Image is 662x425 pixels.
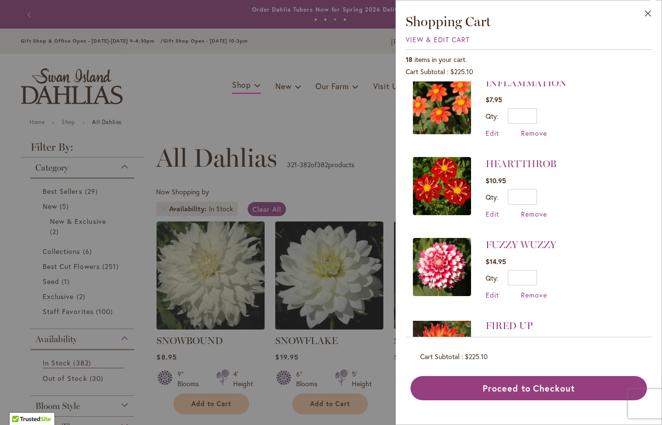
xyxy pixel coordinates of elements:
span: New [275,81,291,91]
span: 18 [406,55,412,64]
a: Edit [486,209,499,219]
a: FUZZY WUZZY [486,239,556,251]
a: INFLAMMATION [413,76,471,138]
span: $10.95 [486,176,506,185]
img: FUZZY WUZZY [413,238,471,296]
a: FIRED UP [413,319,471,380]
span: $225.10 [465,352,488,361]
img: HEARTTHROB [413,157,471,215]
button: Proceed to Checkout [410,376,647,400]
label: Qty [486,111,498,121]
label: Qty [486,192,498,202]
span: Our Farm [315,81,348,91]
a: Edit [486,290,499,299]
span: Shop [232,79,251,90]
a: FUZZY WUZZY [413,238,471,299]
a: HEARTTHROB [413,157,471,219]
a: Remove [521,209,547,219]
span: Cart Subtotal [420,352,459,361]
a: View & Edit Cart [406,35,470,44]
iframe: Launch Accessibility Center [7,391,34,418]
label: Qty [486,273,498,283]
img: INFLAMMATION [413,76,471,134]
span: $7.95 [486,95,502,104]
a: HEARTTHROB [486,158,556,170]
span: $225.10 [450,67,473,76]
a: FIRED UP [486,320,533,331]
img: FIRED UP [413,319,471,377]
span: Shopping Cart [406,13,491,30]
span: $14.95 [486,257,506,266]
a: Remove [521,128,547,138]
a: INFLAMMATION [486,77,567,89]
a: Edit [486,128,499,138]
span: Cart Subtotal [406,67,445,76]
span: Visit Us [373,81,401,91]
span: Remove [521,290,547,299]
span: items in your cart. [414,55,467,64]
